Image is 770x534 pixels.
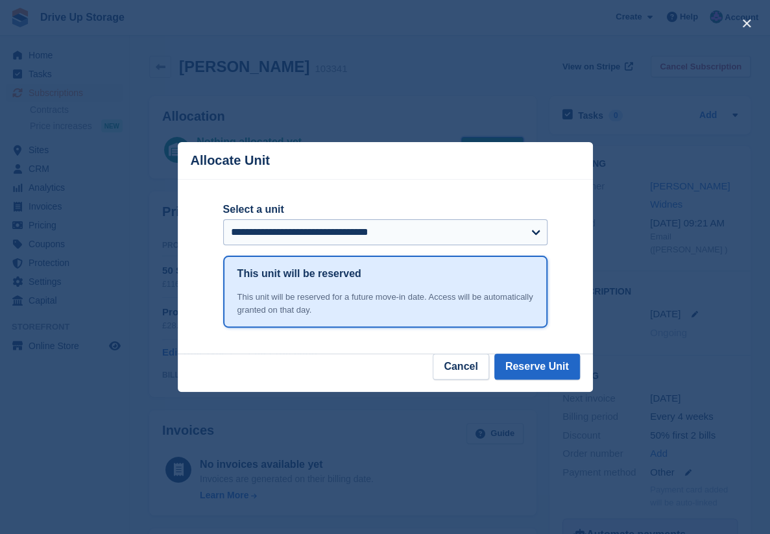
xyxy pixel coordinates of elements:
[191,153,270,168] p: Allocate Unit
[237,291,533,316] div: This unit will be reserved for a future move-in date. Access will be automatically granted on tha...
[494,354,580,380] button: Reserve Unit
[223,202,547,217] label: Select a unit
[433,354,488,380] button: Cancel
[237,266,361,282] h1: This unit will be reserved
[736,13,757,34] button: close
